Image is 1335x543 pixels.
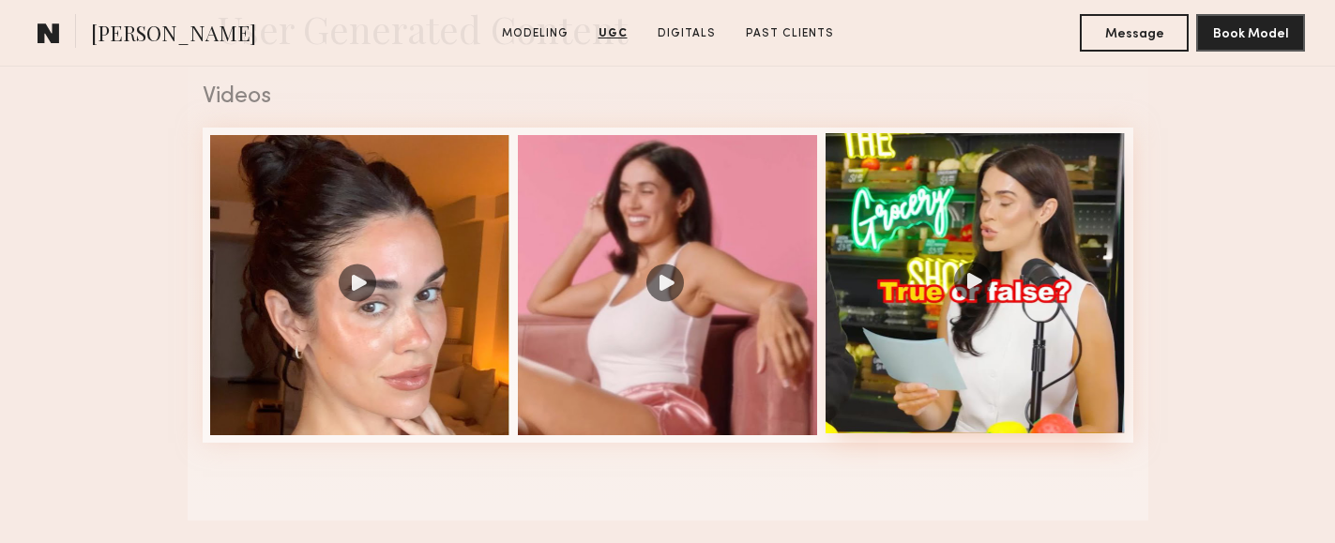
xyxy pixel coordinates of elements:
[650,25,723,42] a: Digitals
[738,25,842,42] a: Past Clients
[203,84,1133,109] div: Videos
[1196,14,1305,52] button: Book Model
[91,19,256,52] span: [PERSON_NAME]
[1196,24,1305,40] a: Book Model
[1080,14,1189,52] button: Message
[591,25,635,42] a: UGC
[494,25,576,42] a: Modeling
